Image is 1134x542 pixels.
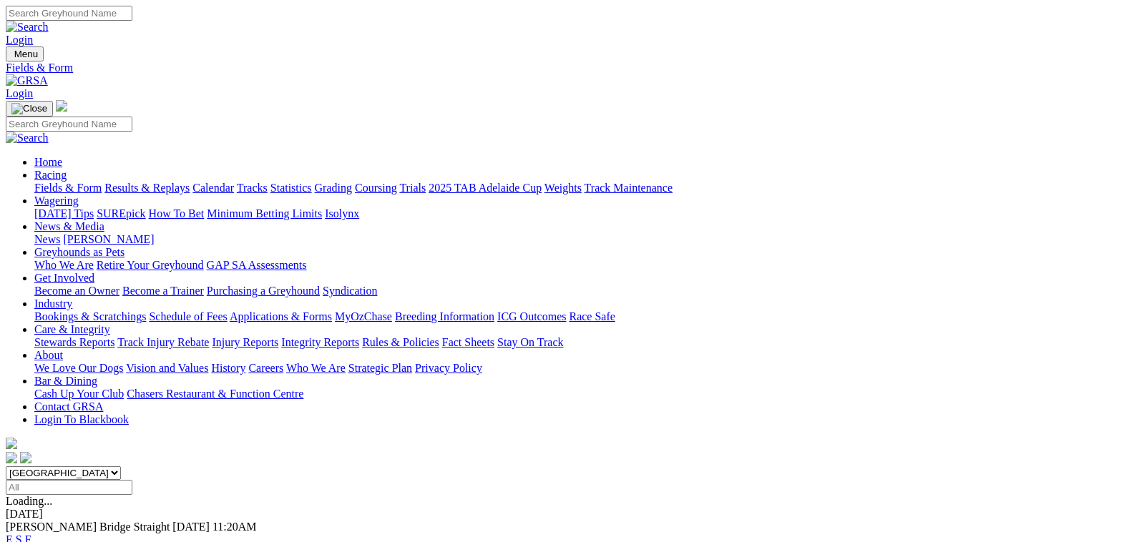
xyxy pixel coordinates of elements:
[34,362,1128,375] div: About
[207,259,307,271] a: GAP SA Assessments
[497,310,566,322] a: ICG Outcomes
[6,74,48,87] img: GRSA
[34,323,110,335] a: Care & Integrity
[395,310,494,322] a: Breeding Information
[6,495,52,507] span: Loading...
[6,452,17,463] img: facebook.svg
[34,259,1128,272] div: Greyhounds as Pets
[34,297,72,310] a: Industry
[192,182,234,194] a: Calendar
[212,336,278,348] a: Injury Reports
[399,182,426,194] a: Trials
[34,259,94,271] a: Who We Are
[286,362,346,374] a: Who We Are
[34,400,103,413] a: Contact GRSA
[6,508,1128,521] div: [DATE]
[248,362,283,374] a: Careers
[34,169,67,181] a: Racing
[34,375,97,387] a: Bar & Dining
[34,336,1128,349] div: Care & Integrity
[270,182,312,194] a: Statistics
[323,285,377,297] a: Syndication
[34,413,129,425] a: Login To Blackbook
[6,480,132,495] input: Select date
[14,49,38,59] span: Menu
[281,336,359,348] a: Integrity Reports
[497,336,563,348] a: Stay On Track
[415,362,482,374] a: Privacy Policy
[429,182,542,194] a: 2025 TAB Adelaide Cup
[6,46,44,61] button: Toggle navigation
[34,310,146,322] a: Bookings & Scratchings
[544,182,582,194] a: Weights
[6,132,49,144] img: Search
[6,6,132,21] input: Search
[126,362,208,374] a: Vision and Values
[172,521,210,533] span: [DATE]
[97,259,204,271] a: Retire Your Greyhound
[207,285,320,297] a: Purchasing a Greyhound
[6,87,33,99] a: Login
[122,285,204,297] a: Become a Trainer
[34,233,1128,246] div: News & Media
[149,207,205,220] a: How To Bet
[34,233,60,245] a: News
[56,100,67,112] img: logo-grsa-white.png
[34,182,1128,194] div: Racing
[355,182,397,194] a: Coursing
[237,182,268,194] a: Tracks
[149,310,227,322] a: Schedule of Fees
[569,310,615,322] a: Race Safe
[34,246,124,258] a: Greyhounds as Pets
[34,207,1128,220] div: Wagering
[34,310,1128,323] div: Industry
[34,388,124,400] a: Cash Up Your Club
[34,220,104,232] a: News & Media
[34,285,119,297] a: Become an Owner
[34,285,1128,297] div: Get Involved
[34,362,123,374] a: We Love Our Dogs
[34,349,63,361] a: About
[6,61,1128,74] a: Fields & Form
[6,438,17,449] img: logo-grsa-white.png
[6,521,170,533] span: [PERSON_NAME] Bridge Straight
[348,362,412,374] a: Strategic Plan
[6,34,33,46] a: Login
[63,233,154,245] a: [PERSON_NAME]
[362,336,439,348] a: Rules & Policies
[34,182,102,194] a: Fields & Form
[6,21,49,34] img: Search
[34,388,1128,400] div: Bar & Dining
[127,388,303,400] a: Chasers Restaurant & Function Centre
[20,452,31,463] img: twitter.svg
[34,207,94,220] a: [DATE] Tips
[6,101,53,117] button: Toggle navigation
[6,117,132,132] input: Search
[117,336,209,348] a: Track Injury Rebate
[230,310,332,322] a: Applications & Forms
[442,336,494,348] a: Fact Sheets
[585,182,673,194] a: Track Maintenance
[325,207,359,220] a: Isolynx
[97,207,145,220] a: SUREpick
[11,103,47,114] img: Close
[34,272,94,284] a: Get Involved
[104,182,190,194] a: Results & Replays
[34,194,79,207] a: Wagering
[34,336,114,348] a: Stewards Reports
[335,310,392,322] a: MyOzChase
[315,182,352,194] a: Grading
[34,156,62,168] a: Home
[211,362,245,374] a: History
[212,521,257,533] span: 11:20AM
[207,207,322,220] a: Minimum Betting Limits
